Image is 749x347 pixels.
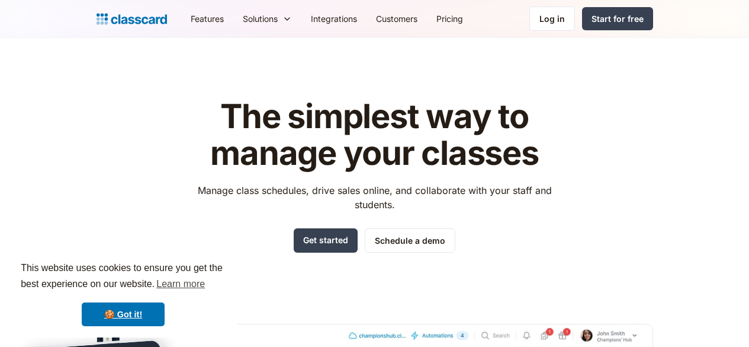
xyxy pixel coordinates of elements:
a: home [97,11,167,27]
div: Solutions [243,12,278,25]
div: Solutions [233,5,301,32]
span: This website uses cookies to ensure you get the best experience on our website. [21,261,226,293]
div: Start for free [592,12,644,25]
a: Log in [529,7,575,31]
a: Get started [294,228,358,253]
div: cookieconsent [9,250,237,338]
a: Schedule a demo [365,228,455,253]
h1: The simplest way to manage your classes [187,98,562,171]
a: Features [181,5,233,32]
a: learn more about cookies [155,275,207,293]
a: Start for free [582,7,653,30]
p: Manage class schedules, drive sales online, and collaborate with your staff and students. [187,183,562,212]
div: Log in [539,12,565,25]
a: Customers [367,5,427,32]
a: Integrations [301,5,367,32]
a: dismiss cookie message [82,303,165,326]
a: Pricing [427,5,472,32]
